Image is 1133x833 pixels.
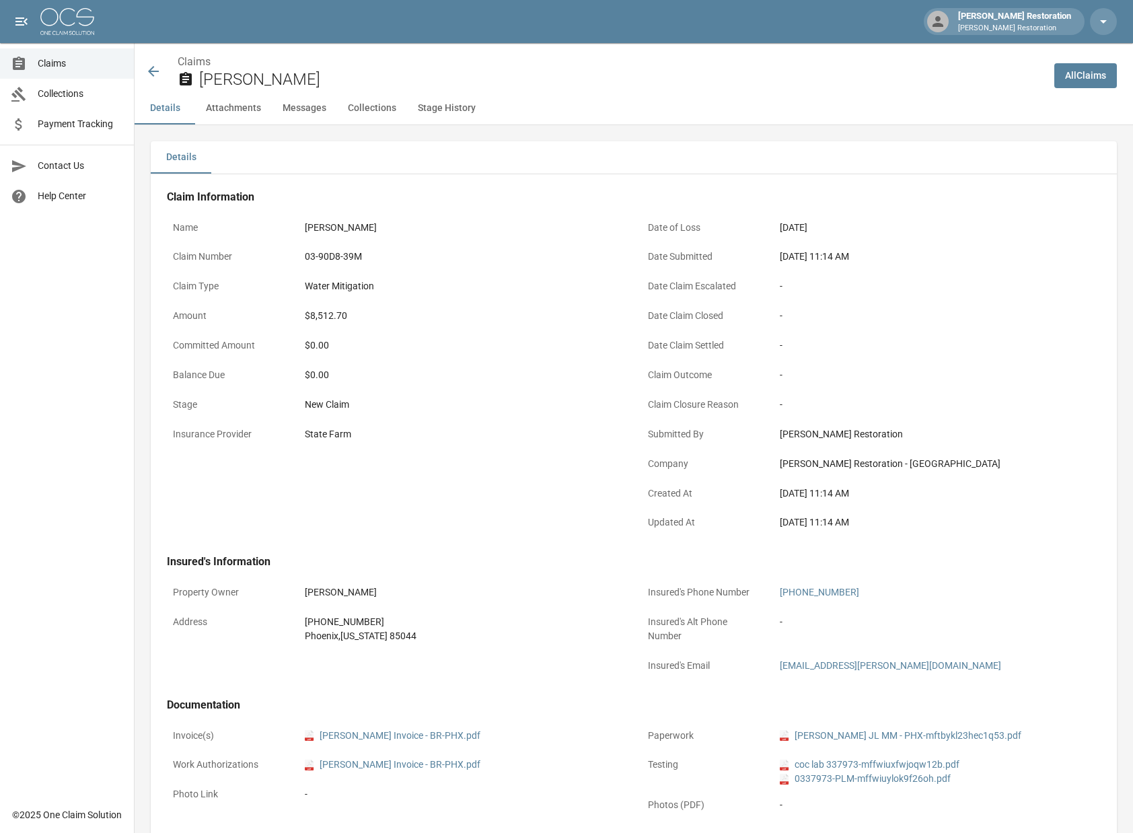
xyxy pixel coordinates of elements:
[780,338,1095,353] div: -
[1054,63,1117,88] a: AllClaims
[780,457,1095,471] div: [PERSON_NAME] Restoration - [GEOGRAPHIC_DATA]
[780,660,1001,671] a: [EMAIL_ADDRESS][PERSON_NAME][DOMAIN_NAME]
[780,772,951,786] a: pdf0337973-PLM-mffwiuylok9f26oh.pdf
[167,332,288,359] p: Committed Amount
[780,368,1095,382] div: -
[305,729,480,743] a: pdf[PERSON_NAME] Invoice - BR-PHX.pdf
[305,368,620,382] div: $0.00
[642,244,763,270] p: Date Submitted
[178,54,1044,70] nav: breadcrumb
[305,250,362,264] div: 03-90D8-39M
[780,486,1095,501] div: [DATE] 11:14 AM
[135,92,1133,124] div: anchor tabs
[151,141,1117,174] div: details tabs
[167,244,288,270] p: Claim Number
[780,798,1095,812] div: -
[167,752,288,778] p: Work Authorizations
[305,338,620,353] div: $0.00
[135,92,195,124] button: Details
[38,159,123,173] span: Contact Us
[167,273,288,299] p: Claim Type
[305,398,620,412] div: New Claim
[167,698,1101,712] h4: Documentation
[642,792,763,818] p: Photos (PDF)
[305,221,377,235] div: [PERSON_NAME]
[958,23,1071,34] p: [PERSON_NAME] Restoration
[38,87,123,101] span: Collections
[780,615,782,629] div: -
[8,8,35,35] button: open drawer
[167,579,288,606] p: Property Owner
[407,92,486,124] button: Stage History
[167,609,288,635] p: Address
[178,55,211,68] a: Claims
[337,92,407,124] button: Collections
[167,215,288,241] p: Name
[305,787,307,801] div: -
[780,515,1095,530] div: [DATE] 11:14 AM
[642,421,763,447] p: Submitted By
[305,427,351,441] div: State Farm
[642,723,763,749] p: Paperwork
[167,362,288,388] p: Balance Due
[642,451,763,477] p: Company
[167,190,1101,204] h4: Claim Information
[305,629,416,643] div: Phoenix , [US_STATE] 85044
[167,781,288,807] p: Photo Link
[642,752,763,778] p: Testing
[199,70,1044,89] h2: [PERSON_NAME]
[642,480,763,507] p: Created At
[38,57,123,71] span: Claims
[780,221,807,235] div: [DATE]
[642,579,763,606] p: Insured's Phone Number
[642,332,763,359] p: Date Claim Settled
[305,279,374,293] div: Water Mitigation
[305,309,347,323] div: $8,512.70
[953,9,1076,34] div: [PERSON_NAME] Restoration
[167,303,288,329] p: Amount
[38,117,123,131] span: Payment Tracking
[642,392,763,418] p: Claim Closure Reason
[780,250,1095,264] div: [DATE] 11:14 AM
[642,215,763,241] p: Date of Loss
[167,723,288,749] p: Invoice(s)
[38,189,123,203] span: Help Center
[642,609,763,649] p: Insured's Alt Phone Number
[12,808,122,822] div: © 2025 One Claim Solution
[642,303,763,329] p: Date Claim Closed
[167,392,288,418] p: Stage
[195,92,272,124] button: Attachments
[780,427,1095,441] div: [PERSON_NAME] Restoration
[151,141,211,174] button: Details
[780,758,959,772] a: pdfcoc lab 337973-mffwiuxfwjoqw12b.pdf
[305,615,416,629] div: [PHONE_NUMBER]
[780,729,1021,743] a: pdf[PERSON_NAME] JL MM - PHX-mftbykl23hec1q53.pdf
[305,758,480,772] a: pdf[PERSON_NAME] Invoice - BR-PHX.pdf
[642,362,763,388] p: Claim Outcome
[167,555,1101,569] h4: Insured's Information
[642,653,763,679] p: Insured's Email
[780,587,859,597] a: [PHONE_NUMBER]
[305,585,377,600] div: [PERSON_NAME]
[642,273,763,299] p: Date Claim Escalated
[272,92,337,124] button: Messages
[167,421,288,447] p: Insurance Provider
[780,309,1095,323] div: -
[780,398,1095,412] div: -
[40,8,94,35] img: ocs-logo-white-transparent.png
[642,509,763,536] p: Updated At
[780,279,1095,293] div: -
